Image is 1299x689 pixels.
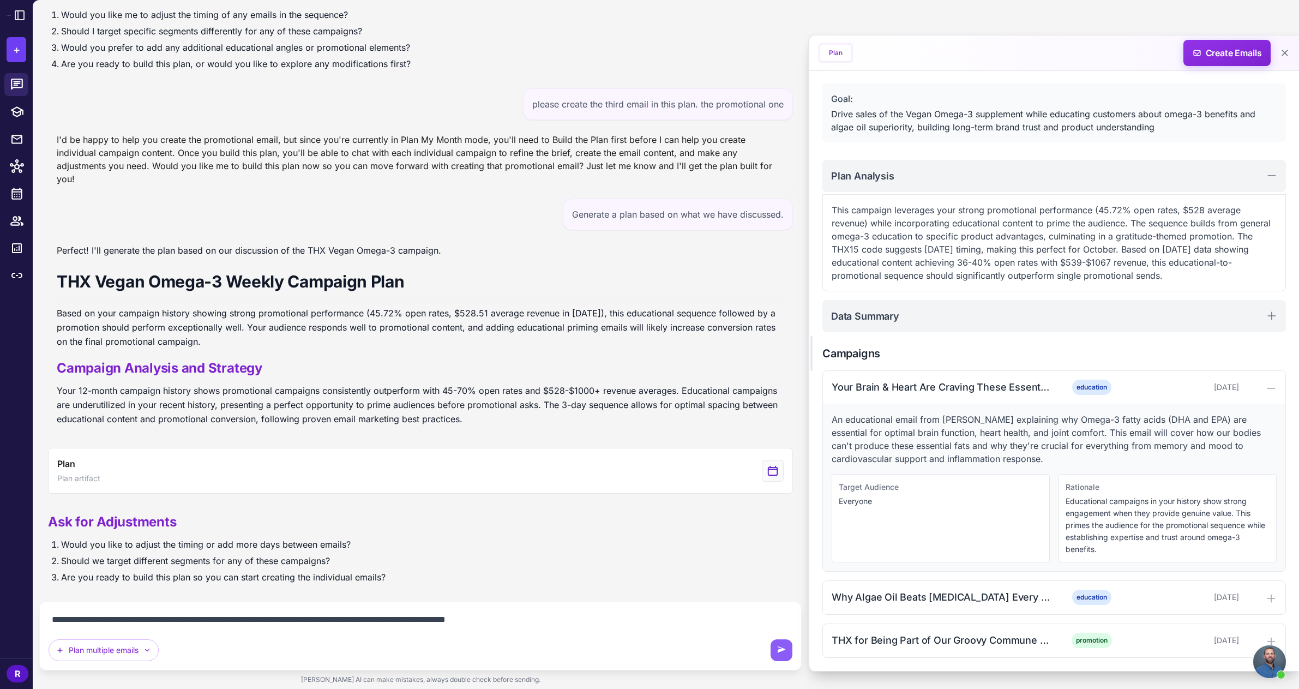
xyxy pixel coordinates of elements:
[57,457,75,470] span: Plan
[57,472,100,484] span: Plan artifact
[1183,40,1271,66] button: Create Emails
[1131,634,1239,646] div: [DATE]
[832,633,1052,648] div: THX for Being Part of Our Groovy Commune - 15% Off!
[61,554,386,568] li: Should we target different segments for any of these campaigns?
[831,92,1277,105] div: Goal:
[1131,591,1239,603] div: [DATE]
[1066,481,1270,493] div: Rationale
[7,665,28,682] div: R
[1072,590,1111,605] span: education
[1253,645,1286,678] div: Open chat
[39,670,802,689] div: [PERSON_NAME] AI can make mistakes, always double check before sending.
[1072,633,1112,648] span: promotion
[61,537,386,552] li: Would you like to adjust the timing or add more days between emails?
[1180,40,1275,66] span: Create Emails
[831,309,899,323] h2: Data Summary
[831,169,894,183] h2: Plan Analysis
[1066,495,1270,555] p: Educational campaigns in your history show strong engagement when they provide genuine value. Thi...
[57,384,784,426] p: Your 12-month campaign history shows promotional campaigns consistently outperform with 45-70% op...
[61,570,386,584] li: Are you ready to build this plan so you can start creating the individual emails?
[839,481,1043,493] div: Target Audience
[820,45,851,61] button: Plan
[832,380,1052,394] div: Your Brain & Heart Are Craving These Essential Fats
[832,203,1277,282] p: This campaign leverages your strong promotional performance (45.72% open rates, $528 average reve...
[822,345,1286,362] h2: Campaigns
[7,37,26,62] button: +
[61,8,411,22] li: Would you like me to adjust the timing of any emails in the sequence?
[1072,380,1111,395] span: education
[832,413,1277,465] p: An educational email from [PERSON_NAME] explaining why Omega-3 fatty acids (DHA and EPA) are esse...
[13,41,20,58] span: +
[57,271,784,297] h1: THX Vegan Omega-3 Weekly Campaign Plan
[831,107,1277,134] div: Drive sales of the Vegan Omega-3 supplement while educating customers about omega-3 benefits and ...
[61,24,411,38] li: Should I target specific segments differently for any of these campaigns?
[61,57,411,71] li: Are you ready to build this plan, or would you like to explore any modifications first?
[48,129,793,190] div: I'd be happy to help you create the promotional email, but since you're currently in Plan My Mont...
[1131,381,1239,393] div: [DATE]
[563,199,793,230] div: Generate a plan based on what we have discussed.
[48,513,386,531] h2: Ask for Adjustments
[523,88,793,120] div: please create the third email in this plan. the promotional one
[49,639,159,661] button: Plan multiple emails
[57,306,784,349] p: Based on your campaign history showing strong promotional performance (45.72% open rates, $528.51...
[57,243,784,257] p: Perfect! I'll generate the plan based on our discussion of the THX Vegan Omega-3 campaign.
[832,590,1052,604] div: Why Algae Oil Beats [MEDICAL_DATA] Every Time
[48,448,793,494] button: View generated Plan
[57,360,784,377] h2: Campaign Analysis and Strategy
[61,40,411,55] li: Would you prefer to add any additional educational angles or promotional elements?
[839,495,1043,507] p: Everyone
